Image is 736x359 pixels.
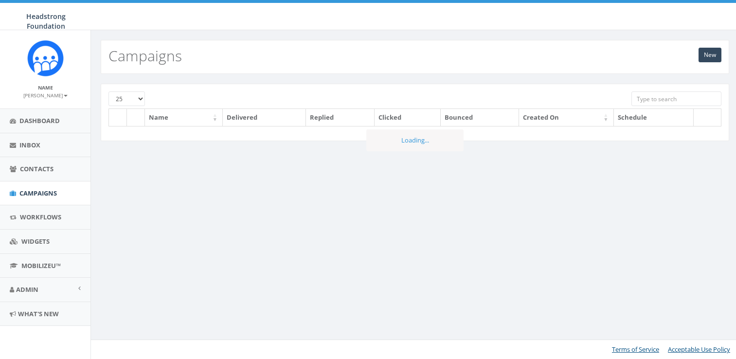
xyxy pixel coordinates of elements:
h2: Campaigns [108,48,182,64]
th: Clicked [375,109,441,126]
a: Terms of Service [612,345,659,354]
span: Campaigns [19,189,57,197]
th: Bounced [441,109,519,126]
a: [PERSON_NAME] [23,90,68,99]
th: Replied [306,109,375,126]
span: Admin [16,285,38,294]
span: Inbox [19,141,40,149]
small: Name [38,84,53,91]
a: New [699,48,721,62]
th: Schedule [614,109,694,126]
span: MobilizeU™ [21,261,61,270]
span: What's New [18,309,59,318]
span: Workflows [20,213,61,221]
div: Loading... [366,129,464,151]
th: Created On [519,109,614,126]
img: Rally_platform_Icon_1.png [27,40,64,76]
input: Type to search [631,91,721,106]
span: Contacts [20,164,54,173]
th: Delivered [223,109,306,126]
th: Name [145,109,223,126]
span: Widgets [21,237,50,246]
a: Acceptable Use Policy [668,345,730,354]
span: Headstrong Foundation [26,12,66,31]
small: [PERSON_NAME] [23,92,68,99]
span: Dashboard [19,116,60,125]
